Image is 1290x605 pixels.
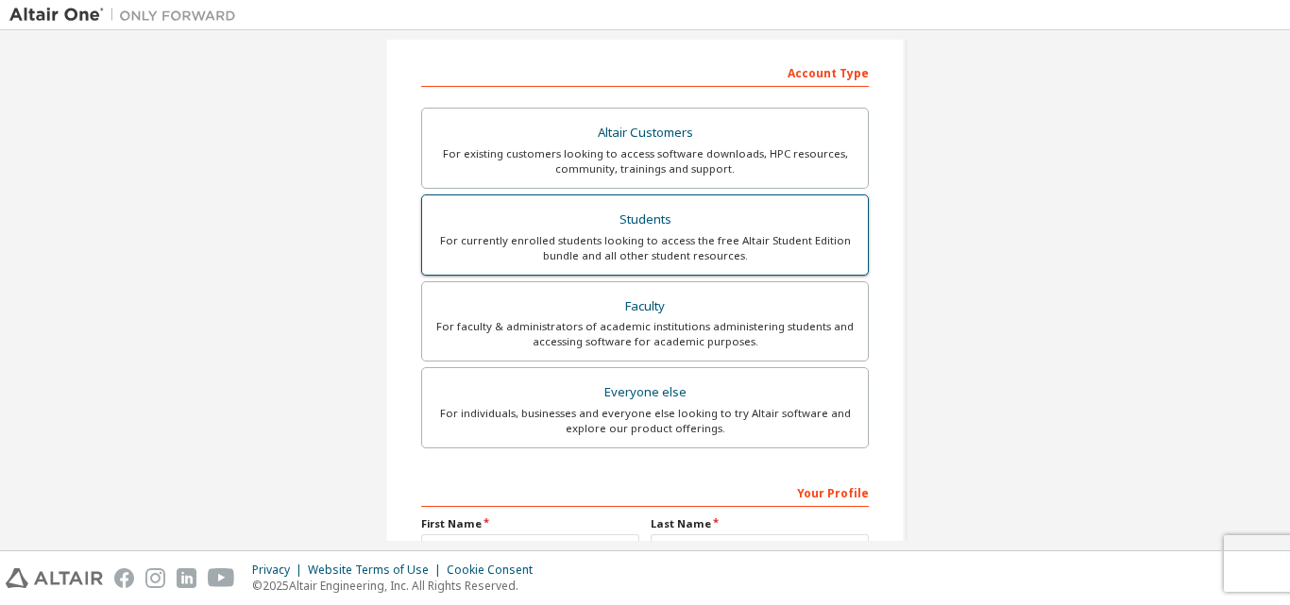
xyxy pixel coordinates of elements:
div: For existing customers looking to access software downloads, HPC resources, community, trainings ... [433,146,857,176]
div: Altair Customers [433,120,857,146]
div: Your Profile [421,477,869,507]
div: Cookie Consent [447,563,544,578]
div: Faculty [433,294,857,320]
div: For faculty & administrators of academic institutions administering students and accessing softwa... [433,319,857,349]
div: For individuals, businesses and everyone else looking to try Altair software and explore our prod... [433,406,857,436]
div: Account Type [421,57,869,87]
img: Altair One [9,6,246,25]
div: For currently enrolled students looking to access the free Altair Student Edition bundle and all ... [433,233,857,263]
img: linkedin.svg [177,568,196,588]
img: instagram.svg [145,568,165,588]
div: Students [433,207,857,233]
div: Privacy [252,563,308,578]
p: © 2025 Altair Engineering, Inc. All Rights Reserved. [252,578,544,594]
img: youtube.svg [208,568,235,588]
label: First Name [421,516,639,531]
div: Website Terms of Use [308,563,447,578]
div: Everyone else [433,379,857,406]
img: facebook.svg [114,568,134,588]
img: altair_logo.svg [6,568,103,588]
label: Last Name [651,516,869,531]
